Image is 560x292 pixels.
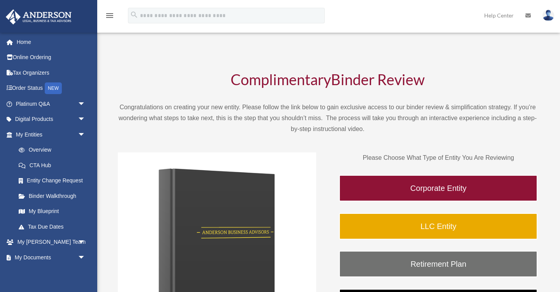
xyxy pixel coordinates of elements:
[118,102,538,135] p: Congratulations on creating your new entity. Please follow the link below to gain exclusive acces...
[339,175,537,201] a: Corporate Entity
[105,14,114,20] a: menu
[339,251,537,277] a: Retirement Plan
[331,70,425,88] span: Binder Review
[339,213,537,240] a: LLC Entity
[130,10,138,19] i: search
[78,127,93,143] span: arrow_drop_down
[11,157,97,173] a: CTA Hub
[339,152,537,163] p: Please Choose What Type of Entity You Are Reviewing
[45,82,62,94] div: NEW
[11,204,97,219] a: My Blueprint
[5,96,97,112] a: Platinum Q&Aarrow_drop_down
[3,9,74,24] img: Anderson Advisors Platinum Portal
[5,127,97,142] a: My Entitiesarrow_drop_down
[11,219,97,234] a: Tax Due Dates
[78,234,93,250] span: arrow_drop_down
[11,188,93,204] a: Binder Walkthrough
[78,96,93,112] span: arrow_drop_down
[5,65,97,80] a: Tax Organizers
[5,112,97,127] a: Digital Productsarrow_drop_down
[105,11,114,20] i: menu
[5,80,97,96] a: Order StatusNEW
[11,142,97,158] a: Overview
[231,70,331,88] span: Complimentary
[5,50,97,65] a: Online Ordering
[542,10,554,21] img: User Pic
[78,112,93,128] span: arrow_drop_down
[78,265,93,281] span: arrow_drop_down
[5,234,97,250] a: My [PERSON_NAME] Teamarrow_drop_down
[11,173,97,189] a: Entity Change Request
[78,250,93,266] span: arrow_drop_down
[5,265,97,281] a: Online Learningarrow_drop_down
[5,34,97,50] a: Home
[5,250,97,265] a: My Documentsarrow_drop_down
